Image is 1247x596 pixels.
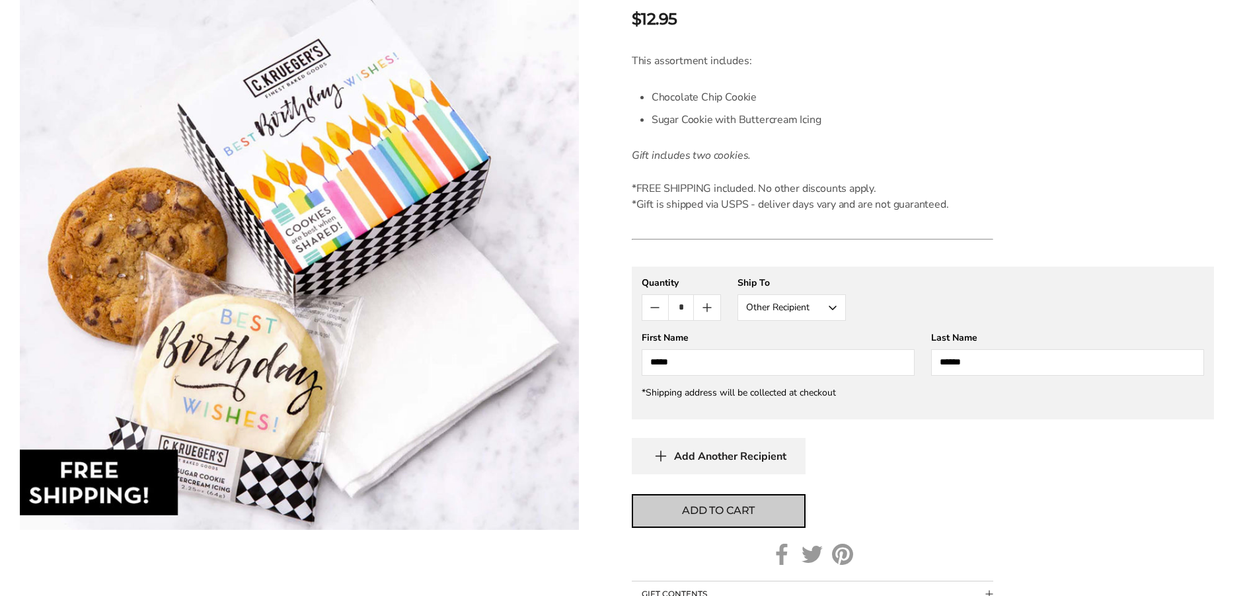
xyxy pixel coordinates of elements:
[832,544,853,565] a: Pinterest
[632,181,993,196] div: *FREE SHIPPING included. No other discounts apply.
[632,438,806,474] button: Add Another Recipient
[632,148,751,163] em: Gift includes two cookies.
[642,331,915,344] div: First Name
[668,295,694,320] input: Quantity
[632,267,1214,419] gfm-form: New recipient
[642,349,915,376] input: First Name
[642,295,668,320] button: Count minus
[642,277,721,289] div: Quantity
[642,386,1204,399] div: *Shipping address will be collected at checkout
[931,331,1204,344] div: Last Name
[694,295,720,320] button: Count plus
[931,349,1204,376] input: Last Name
[652,108,993,131] li: Sugar Cookie with Buttercream Icing
[737,294,846,321] button: Other Recipient
[652,86,993,108] li: Chocolate Chip Cookie
[632,7,677,31] span: $12.95
[11,546,137,585] iframe: Sign Up via Text for Offers
[674,450,786,463] span: Add Another Recipient
[682,503,755,519] span: Add to cart
[802,544,823,565] a: Twitter
[737,277,846,289] div: Ship To
[632,196,993,212] div: *Gift is shipped via USPS - deliver days vary and are not guaranteed.
[632,53,993,69] p: This assortment includes:
[771,544,792,565] a: Facebook
[632,494,806,528] button: Add to cart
